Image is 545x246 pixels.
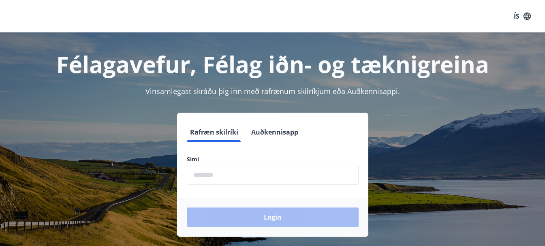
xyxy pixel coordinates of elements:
[145,86,400,96] span: Vinsamlegast skráðu þig inn með rafrænum skilríkjum eða Auðkennisappi.
[10,49,535,79] h1: Félagavefur, Félag iðn- og tæknigreina
[509,9,535,24] button: ÍS
[187,122,242,142] button: Rafræn skilríki
[187,155,359,163] label: Sími
[248,122,301,142] button: Auðkennisapp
